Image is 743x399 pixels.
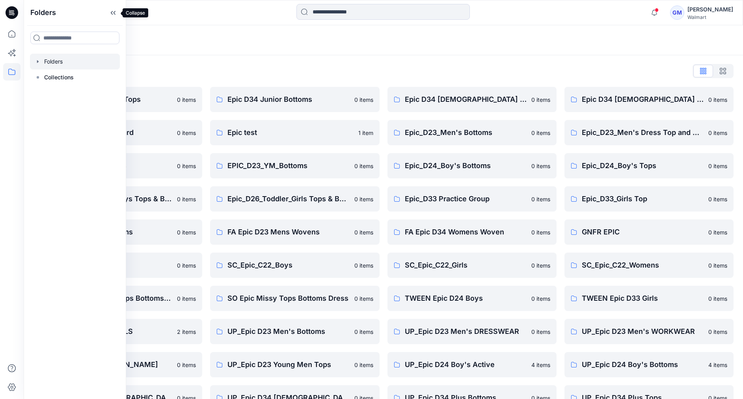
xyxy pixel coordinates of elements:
[531,294,550,303] p: 0 items
[387,319,557,344] a: UP_Epic D23 Men's DRESSWEAR0 items
[210,352,379,377] a: UP_Epic D23 Young Men Tops0 items
[387,219,557,245] a: FA Epic D34 Womens Woven0 items
[708,261,727,270] p: 0 items
[531,328,550,336] p: 0 items
[227,359,349,370] p: UP_Epic D23 Young Men Tops
[405,260,527,271] p: SC_Epic_C22_Girls
[387,286,557,311] a: TWEEN Epic D24 Boys0 items
[531,261,550,270] p: 0 items
[227,193,349,204] p: Epic_D26_Toddler_Girls Tops & Bottoms
[708,129,727,137] p: 0 items
[354,162,373,170] p: 0 items
[227,293,349,304] p: SO Epic Missy Tops Bottoms Dress
[582,326,704,337] p: UP_Epic D23 Men's WORKWEAR
[210,120,379,145] a: Epic test1 item
[210,319,379,344] a: UP_Epic D23 Men's Bottoms0 items
[177,162,196,170] p: 0 items
[405,293,527,304] p: TWEEN Epic D24 Boys
[227,260,349,271] p: SC_Epic_C22_Boys
[531,96,550,104] p: 0 items
[405,193,527,204] p: Epic_D33 Practice Group
[708,294,727,303] p: 0 items
[387,186,557,212] a: Epic_D33 Practice Group0 items
[405,127,527,138] p: Epic_D23_Men's Bottoms
[708,96,727,104] p: 0 items
[708,361,727,369] p: 4 items
[227,160,349,171] p: EPIC_D23_YM_Bottoms
[708,162,727,170] p: 0 items
[177,195,196,203] p: 0 items
[582,94,704,105] p: Epic D34 [DEMOGRAPHIC_DATA] Tops
[177,228,196,236] p: 0 items
[564,87,734,112] a: Epic D34 [DEMOGRAPHIC_DATA] Tops0 items
[687,5,733,14] div: [PERSON_NAME]
[405,160,527,171] p: Epic_D24_Boy's Bottoms
[354,294,373,303] p: 0 items
[177,96,196,104] p: 0 items
[210,253,379,278] a: SC_Epic_C22_Boys0 items
[405,94,527,105] p: Epic D34 [DEMOGRAPHIC_DATA] Bottoms
[177,328,196,336] p: 2 items
[227,326,349,337] p: UP_Epic D23 Men's Bottoms
[405,326,527,337] p: UP_Epic D23 Men's DRESSWEAR
[564,319,734,344] a: UP_Epic D23 Men's WORKWEAR0 items
[227,127,353,138] p: Epic test
[227,94,349,105] p: Epic D34 Junior Bottoms
[177,261,196,270] p: 0 items
[210,87,379,112] a: Epic D34 Junior Bottoms0 items
[405,227,527,238] p: FA Epic D34 Womens Woven
[582,193,704,204] p: Epic_D33_Girls Top
[387,253,557,278] a: SC_Epic_C22_Girls0 items
[708,195,727,203] p: 0 items
[354,228,373,236] p: 0 items
[708,228,727,236] p: 0 items
[582,160,704,171] p: Epic_D24_Boy's Tops
[582,293,704,304] p: TWEEN Epic D33 Girls
[177,294,196,303] p: 0 items
[227,227,349,238] p: FA Epic D23 Mens Wovens
[531,361,550,369] p: 4 items
[354,195,373,203] p: 0 items
[354,96,373,104] p: 0 items
[564,120,734,145] a: Epic_D23_Men's Dress Top and Bottoms0 items
[531,195,550,203] p: 0 items
[564,286,734,311] a: TWEEN Epic D33 Girls0 items
[582,227,704,238] p: GNFR EPIC
[564,219,734,245] a: GNFR EPIC0 items
[387,87,557,112] a: Epic D34 [DEMOGRAPHIC_DATA] Bottoms0 items
[44,73,74,82] p: Collections
[531,162,550,170] p: 0 items
[687,14,733,20] div: Walmart
[354,261,373,270] p: 0 items
[387,153,557,178] a: Epic_D24_Boy's Bottoms0 items
[387,352,557,377] a: UP_Epic D24 Boy's Active4 items
[354,328,373,336] p: 0 items
[708,328,727,336] p: 0 items
[177,129,196,137] p: 0 items
[210,186,379,212] a: Epic_D26_Toddler_Girls Tops & Bottoms0 items
[582,359,704,370] p: UP_Epic D24 Boy's Bottoms
[358,129,373,137] p: 1 item
[210,153,379,178] a: EPIC_D23_YM_Bottoms0 items
[210,286,379,311] a: SO Epic Missy Tops Bottoms Dress0 items
[564,352,734,377] a: UP_Epic D24 Boy's Bottoms4 items
[354,361,373,369] p: 0 items
[564,253,734,278] a: SC_Epic_C22_Womens0 items
[582,260,704,271] p: SC_Epic_C22_Womens
[210,219,379,245] a: FA Epic D23 Mens Wovens0 items
[564,153,734,178] a: Epic_D24_Boy's Tops0 items
[531,228,550,236] p: 0 items
[564,186,734,212] a: Epic_D33_Girls Top0 items
[582,127,704,138] p: Epic_D23_Men's Dress Top and Bottoms
[531,129,550,137] p: 0 items
[670,6,684,20] div: GM
[387,120,557,145] a: Epic_D23_Men's Bottoms0 items
[177,361,196,369] p: 0 items
[405,359,527,370] p: UP_Epic D24 Boy's Active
